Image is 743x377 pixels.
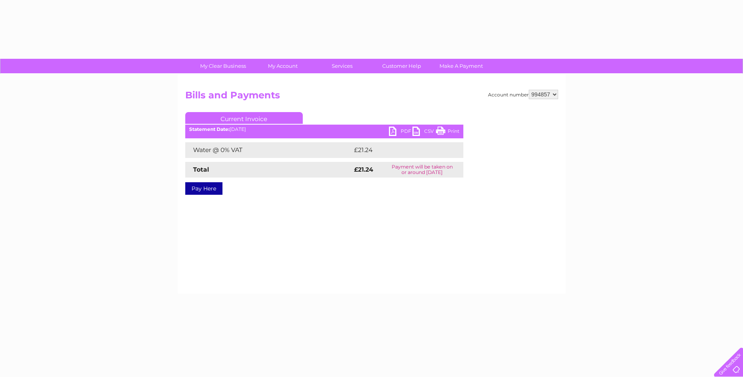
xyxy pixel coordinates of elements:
[185,182,222,195] a: Pay Here
[352,142,447,158] td: £21.24
[412,127,436,138] a: CSV
[389,127,412,138] a: PDF
[369,59,434,73] a: Customer Help
[250,59,315,73] a: My Account
[429,59,494,73] a: Make A Payment
[185,127,463,132] div: [DATE]
[354,166,373,173] strong: £21.24
[310,59,374,73] a: Services
[381,162,463,178] td: Payment will be taken on or around [DATE]
[488,90,558,99] div: Account number
[436,127,459,138] a: Print
[191,59,255,73] a: My Clear Business
[193,166,209,173] strong: Total
[189,126,230,132] b: Statement Date:
[185,90,558,105] h2: Bills and Payments
[185,142,352,158] td: Water @ 0% VAT
[185,112,303,124] a: Current Invoice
